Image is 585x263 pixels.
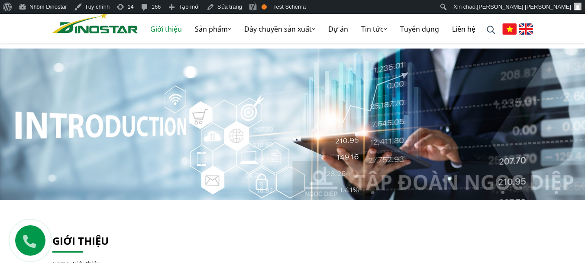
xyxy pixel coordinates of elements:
[477,3,571,10] span: [PERSON_NAME] [PERSON_NAME]
[487,26,495,34] img: search
[446,15,482,43] a: Liên hệ
[355,15,394,43] a: Tin tức
[52,234,109,248] a: Giới thiệu
[144,15,188,43] a: Giới thiệu
[188,15,238,43] a: Sản phẩm
[394,15,446,43] a: Tuyển dụng
[502,23,517,35] img: Tiếng Việt
[519,23,533,35] img: English
[262,4,267,10] div: OK
[52,12,138,33] img: Nhôm Dinostar
[238,15,322,43] a: Dây chuyền sản xuất
[322,15,355,43] a: Dự án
